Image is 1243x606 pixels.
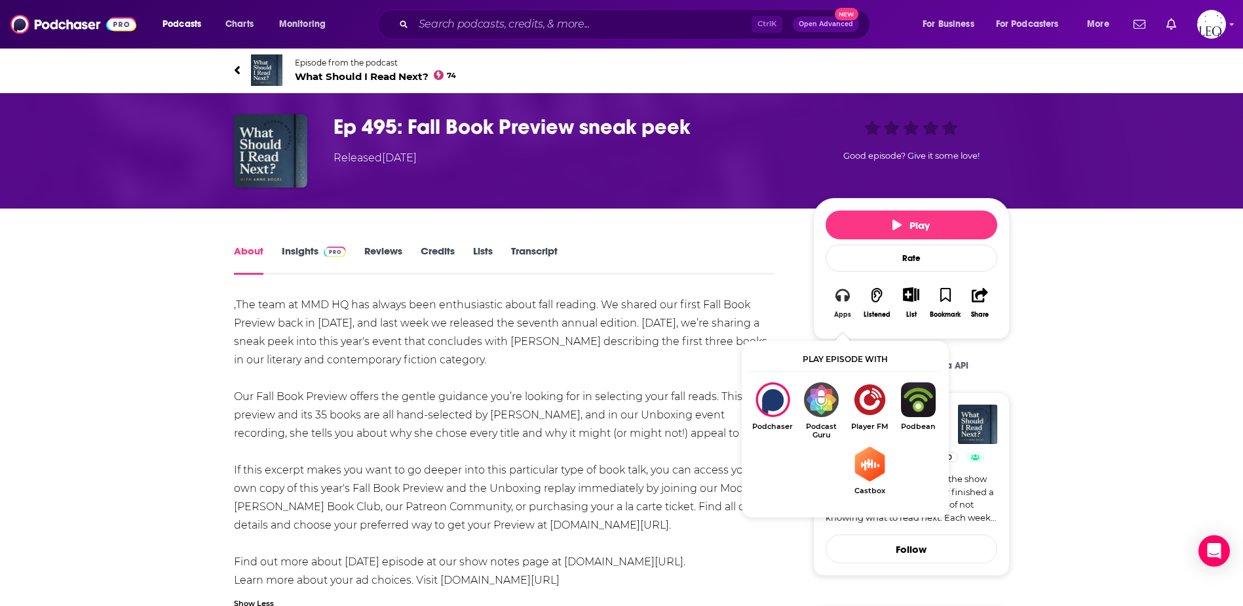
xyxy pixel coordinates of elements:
input: Search podcasts, credits, & more... [413,14,752,35]
span: Podcast Guru [797,422,845,439]
div: Ep 495: Fall Book Preview sneak peek on Podchaser [748,382,797,431]
a: Player FMPlayer FM [845,382,894,431]
a: CastboxCastbox [845,447,894,495]
img: What Should I Read Next? [958,405,997,444]
button: Listened [860,279,894,327]
a: InsightsPodchaser Pro [282,245,347,275]
span: Episode from the podcast [295,58,457,68]
a: Reviews [364,245,402,275]
span: More [1087,15,1109,33]
span: Monitoring [279,15,326,33]
span: Podchaser [748,422,797,431]
div: Released [DATE] [334,150,417,166]
button: open menu [153,14,218,35]
button: open menu [913,14,991,35]
span: Logged in as LeoPR [1197,10,1226,39]
span: Castbox [845,487,894,495]
div: Listened [864,311,890,319]
div: Play episode with [748,348,942,372]
div: List [906,310,917,319]
a: Show notifications dropdown [1161,13,1181,35]
span: Play [892,219,930,232]
a: Lists [473,245,493,275]
span: New [835,8,858,20]
span: What Should I Read Next? [295,70,457,83]
span: For Podcasters [996,15,1059,33]
a: Podcast GuruPodcast Guru [797,382,845,439]
button: open menu [270,14,343,35]
button: Open AdvancedNew [793,16,859,32]
div: Bookmark [930,311,961,319]
button: open menu [1078,14,1126,35]
a: Transcript [511,245,558,275]
div: Rate [826,245,997,272]
span: Player FM [845,422,894,431]
button: Show More Button [898,287,925,302]
button: Apps [826,279,860,327]
button: Share [963,279,997,327]
a: Charts [217,14,261,35]
button: open menu [987,14,1078,35]
span: 74 [447,73,456,79]
button: Follow [826,535,997,563]
img: Podchaser - Follow, Share and Rate Podcasts [10,12,136,37]
button: Play [826,211,997,239]
div: ,The team at MMD HQ has always been enthusiastic about fall reading. We shared our first Fall Boo... [234,296,774,590]
div: Share [971,311,989,319]
span: Podbean [894,422,942,431]
div: Search podcasts, credits, & more... [390,9,883,39]
button: Bookmark [928,279,963,327]
span: Charts [225,15,254,33]
span: For Business [923,15,974,33]
div: Open Intercom Messenger [1198,535,1230,567]
span: Ctrl K [752,16,782,33]
img: Ep 495: Fall Book Preview sneak peek [234,114,307,188]
button: Show profile menu [1197,10,1226,39]
img: What Should I Read Next? [251,54,282,86]
a: Credits [421,245,455,275]
div: Show More ButtonList [894,279,928,327]
a: What Should I Read Next?Episode from the podcastWhat Should I Read Next?74 [234,54,622,86]
a: About [234,245,263,275]
h1: Ep 495: Fall Book Preview sneak peek [334,114,792,140]
span: Podcasts [163,15,201,33]
span: Good episode? Give it some love! [843,151,980,161]
span: Open Advanced [799,21,853,28]
img: Podchaser Pro [324,247,347,257]
a: Show notifications dropdown [1128,13,1151,35]
div: Apps [834,311,851,319]
img: User Profile [1197,10,1226,39]
a: PodbeanPodbean [894,382,942,431]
